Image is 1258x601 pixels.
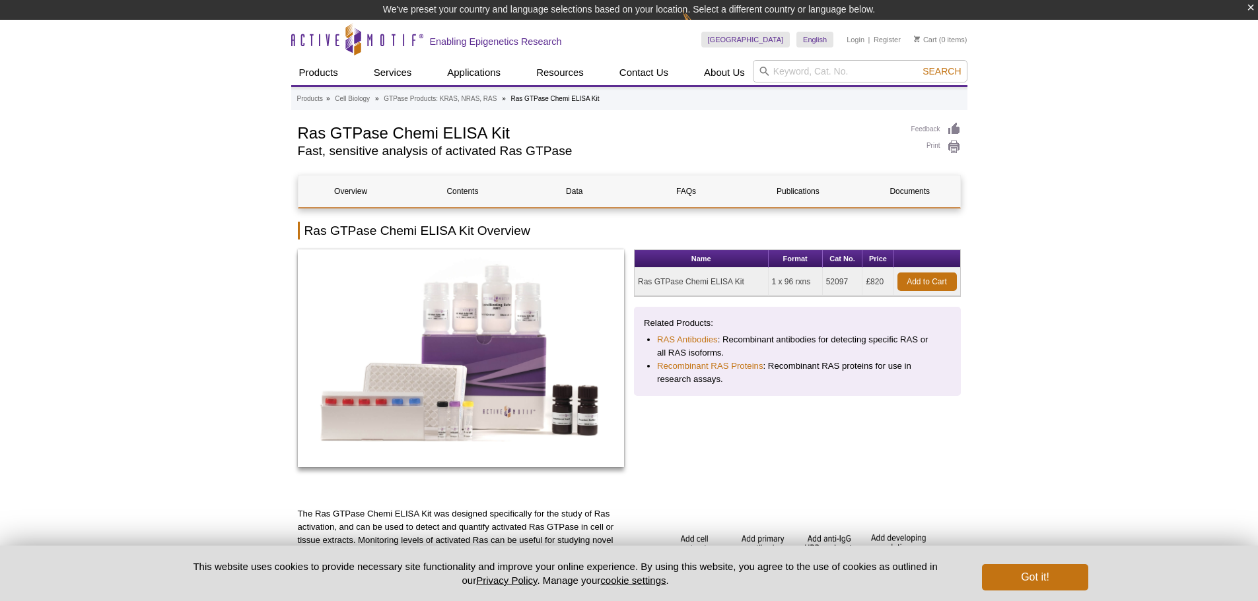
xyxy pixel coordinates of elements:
[847,35,864,44] a: Login
[170,559,961,587] p: This website uses cookies to provide necessary site functionality and improve your online experie...
[476,575,537,586] a: Privacy Policy
[635,268,769,296] td: Ras GTPase Chemi ELISA Kit
[657,333,718,346] a: RAS Antibodies
[635,250,769,268] th: Name
[366,60,420,85] a: Services
[823,268,863,296] td: 52097
[857,175,962,207] a: Documents
[502,95,506,102] li: »
[298,175,403,207] a: Overview
[682,10,717,41] img: Change Here
[923,66,961,77] span: Search
[701,32,790,47] a: [GEOGRAPHIC_DATA]
[600,575,666,586] button: cookie settings
[612,60,676,85] a: Contact Us
[919,65,965,77] button: Search
[746,175,851,207] a: Publications
[657,360,938,386] li: : Recombinant RAS proteins for use in research assays.
[874,35,901,44] a: Register
[384,93,497,105] a: GTPase Products: KRAS, NRAS, RAS
[868,32,870,47] li: |
[298,145,898,157] h2: Fast, sensitive analysis of activated Ras GTPase
[862,268,893,296] td: £820
[897,272,957,291] a: Add to Cart
[298,507,625,573] p: The Ras GTPase Chemi ELISA Kit was designed specifically for the study of Ras activation, and can...
[769,268,823,296] td: 1 x 96 rxns
[696,60,753,85] a: About Us
[796,32,833,47] a: English
[298,249,625,467] img: Ras GTPase Chemi ELISA Kit Service
[823,250,863,268] th: Cat No.
[982,564,1088,590] button: Got it!
[644,317,951,330] p: Related Products:
[753,60,967,82] input: Keyword, Cat. No.
[914,36,920,42] img: Your Cart
[862,250,893,268] th: Price
[528,60,592,85] a: Resources
[298,222,961,239] h2: Ras GTPase Chemi ELISA Kit Overview
[297,93,323,105] a: Products
[410,175,515,207] a: Contents
[911,122,961,137] a: Feedback
[430,36,562,47] h2: Enabling Epigenetics Research
[298,122,898,142] h1: Ras GTPase Chemi ELISA Kit
[633,175,738,207] a: FAQs
[335,93,370,105] a: Cell Biology
[657,333,938,360] li: : Recombinant antibodies for detecting specific RAS or all RAS isoforms.
[911,140,961,154] a: Print
[657,360,763,373] a: Recombinant RAS Proteins
[522,175,627,207] a: Data
[291,60,346,85] a: Products
[439,60,508,85] a: Applications
[914,32,967,47] li: (0 items)
[326,95,330,102] li: »
[511,95,600,102] li: Ras GTPase Chemi ELISA Kit
[375,95,379,102] li: »
[769,250,823,268] th: Format
[914,35,937,44] a: Cart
